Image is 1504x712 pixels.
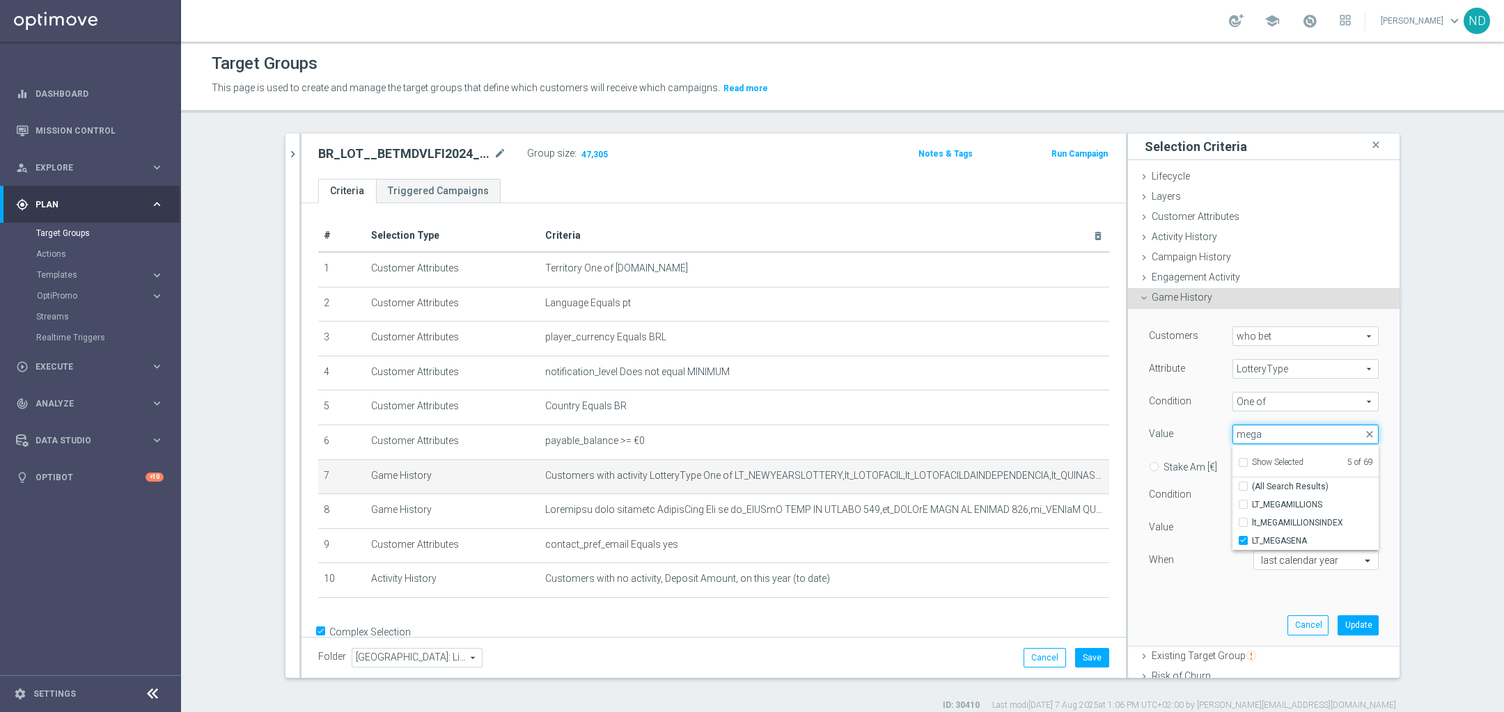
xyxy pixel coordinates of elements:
[494,145,506,162] i: mode_edit
[36,285,180,306] div: OptiPromo
[1149,362,1185,374] label: Attribute
[1145,139,1247,155] h3: Selection Criteria
[318,287,366,322] td: 2
[36,327,180,348] div: Realtime Triggers
[366,425,540,459] td: Customer Attributes
[14,688,26,700] i: settings
[36,311,145,322] a: Streams
[1152,171,1190,182] span: Lifecycle
[36,306,180,327] div: Streams
[36,112,164,149] a: Mission Control
[318,145,491,162] h2: BR_LOT__BETMDVLFI2024__NOTBET2025_ALL_EMA_TAC_LT_TG
[1253,551,1379,570] ng-select: last calendar year
[722,81,769,96] button: Read more
[318,390,366,425] td: 5
[1252,481,1329,492] span: (All Search Results)
[36,164,150,172] span: Explore
[1152,231,1217,242] span: Activity History
[1303,457,1373,470] span: 5 of 69
[376,179,501,203] a: Triggered Campaigns
[1050,146,1109,161] button: Run Campaign
[318,322,366,356] td: 3
[1075,648,1109,667] button: Save
[36,248,145,260] a: Actions
[16,75,164,112] div: Dashboard
[150,161,164,174] i: keyboard_arrow_right
[15,361,164,372] button: play_circle_outline Execute keyboard_arrow_right
[16,397,150,410] div: Analyze
[36,290,164,301] div: OptiPromo keyboard_arrow_right
[366,390,540,425] td: Customer Attributes
[15,472,164,483] div: lightbulb Optibot +10
[366,322,540,356] td: Customer Attributes
[286,148,299,161] i: chevron_right
[1152,670,1211,681] span: Risk of Churn
[1252,517,1379,528] span: lt_MEGAMILLIONSINDEX
[15,199,164,210] div: gps_fixed Plan keyboard_arrow_right
[36,269,164,280] button: Templates keyboard_arrow_right
[1338,615,1379,635] button: Update
[917,146,974,161] button: Notes & Tags
[545,262,688,274] span: Territory One of [DOMAIN_NAME]
[366,252,540,287] td: Customer Attributes
[36,363,150,371] span: Execute
[1149,395,1191,407] label: Condition
[37,271,150,279] div: Templates
[36,399,150,408] span: Analyze
[1232,425,1379,444] input: Quick find
[16,198,29,211] i: gps_fixed
[1149,521,1173,533] label: Value
[16,397,29,410] i: track_changes
[36,228,145,239] a: Target Groups
[580,149,609,162] span: 47,305
[1252,499,1379,510] span: LT_MEGAMILLIONS
[1152,650,1256,661] span: Existing Target Group
[1287,615,1329,635] button: Cancel
[15,162,164,173] button: person_search Explore keyboard_arrow_right
[992,699,1396,711] label: Last modi[DATE] 7 Aug 2025 at 1:06 PM UTC+02:00 by [PERSON_NAME][EMAIL_ADDRESS][DOMAIN_NAME]
[150,269,164,282] i: keyboard_arrow_right
[1379,10,1464,31] a: [PERSON_NAME]keyboard_arrow_down
[15,398,164,409] button: track_changes Analyze keyboard_arrow_right
[318,651,346,663] label: Folder
[36,264,180,285] div: Templates
[16,471,29,484] i: lightbulb
[16,361,29,373] i: play_circle_outline
[37,271,136,279] span: Templates
[36,200,150,209] span: Plan
[545,230,581,241] span: Criteria
[318,252,366,287] td: 1
[36,75,164,112] a: Dashboard
[1024,648,1066,667] button: Cancel
[545,504,1104,516] span: Loremipsu dolo sitametc AdipisCing Eli se do_EIUSmO TEMP IN UTLABO 549,et_DOLOrE MAGN AL ENIMAD 8...
[545,297,631,309] span: Language Equals pt
[16,88,29,100] i: equalizer
[318,528,366,563] td: 9
[212,82,720,93] span: This page is used to create and manage the target groups that define which customers will receive...
[15,435,164,446] div: Data Studio keyboard_arrow_right
[545,366,730,378] span: notification_level Does not equal MINIMUM
[943,699,980,711] label: ID: 30410
[1152,271,1240,283] span: Engagement Activity
[545,435,645,447] span: payable_balance >= €0
[1092,230,1104,242] i: delete_forever
[366,494,540,529] td: Game History
[1252,535,1379,546] span: LT_MEGASENA
[1164,461,1217,473] label: Stake Am [€]
[1464,8,1490,34] div: ND
[545,573,830,585] span: Customers with no activity, Deposit Amount, on this year (to date)
[16,198,150,211] div: Plan
[16,112,164,149] div: Mission Control
[150,290,164,303] i: keyboard_arrow_right
[1152,191,1181,202] span: Layers
[1152,211,1239,222] span: Customer Attributes
[16,459,164,496] div: Optibot
[545,331,666,343] span: player_currency Equals BRL
[1149,329,1198,342] label: Customers
[366,459,540,494] td: Game History
[16,434,150,447] div: Data Studio
[16,161,29,174] i: person_search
